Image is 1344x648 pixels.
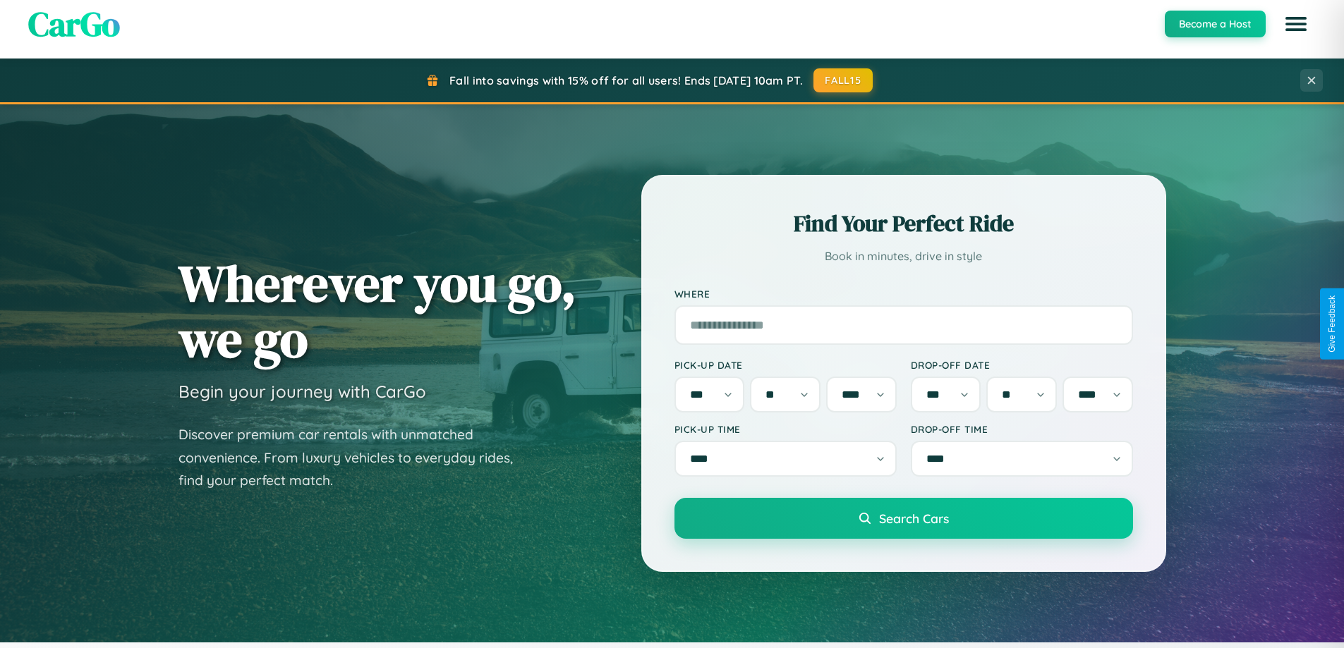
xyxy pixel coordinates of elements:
label: Pick-up Time [674,423,897,435]
h2: Find Your Perfect Ride [674,208,1133,239]
p: Book in minutes, drive in style [674,246,1133,267]
span: CarGo [28,1,120,47]
h3: Begin your journey with CarGo [178,381,426,402]
label: Pick-up Date [674,359,897,371]
h1: Wherever you go, we go [178,255,576,367]
p: Discover premium car rentals with unmatched convenience. From luxury vehicles to everyday rides, ... [178,423,531,492]
button: Open menu [1276,4,1316,44]
label: Drop-off Time [911,423,1133,435]
button: Search Cars [674,498,1133,539]
button: FALL15 [813,68,873,92]
button: Become a Host [1165,11,1266,37]
label: Where [674,288,1133,300]
span: Search Cars [879,511,949,526]
label: Drop-off Date [911,359,1133,371]
div: Give Feedback [1327,295,1337,353]
span: Fall into savings with 15% off for all users! Ends [DATE] 10am PT. [449,73,803,87]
